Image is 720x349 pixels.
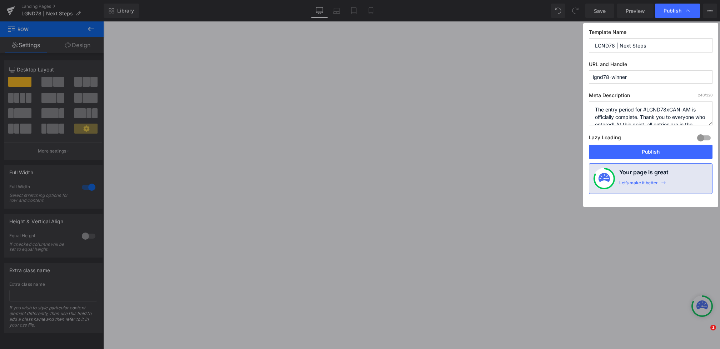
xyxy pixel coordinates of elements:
label: Template Name [589,29,712,38]
span: /320 [698,93,712,97]
img: onboarding-status.svg [599,173,610,184]
span: 1 [710,325,716,330]
textarea: The entry period for #LGND78xCAN-AM is officially complete. Thank you to everyone who entered! At... [589,101,712,125]
div: Let’s make it better [619,180,658,189]
button: Publish [589,145,712,159]
label: URL and Handle [589,61,712,70]
iframe: Intercom live chat [696,325,713,342]
label: Lazy Loading [589,133,621,145]
span: 240 [698,93,705,97]
label: Meta Description [589,92,712,101]
h4: Your page is great [619,168,669,180]
span: Publish [664,8,681,14]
